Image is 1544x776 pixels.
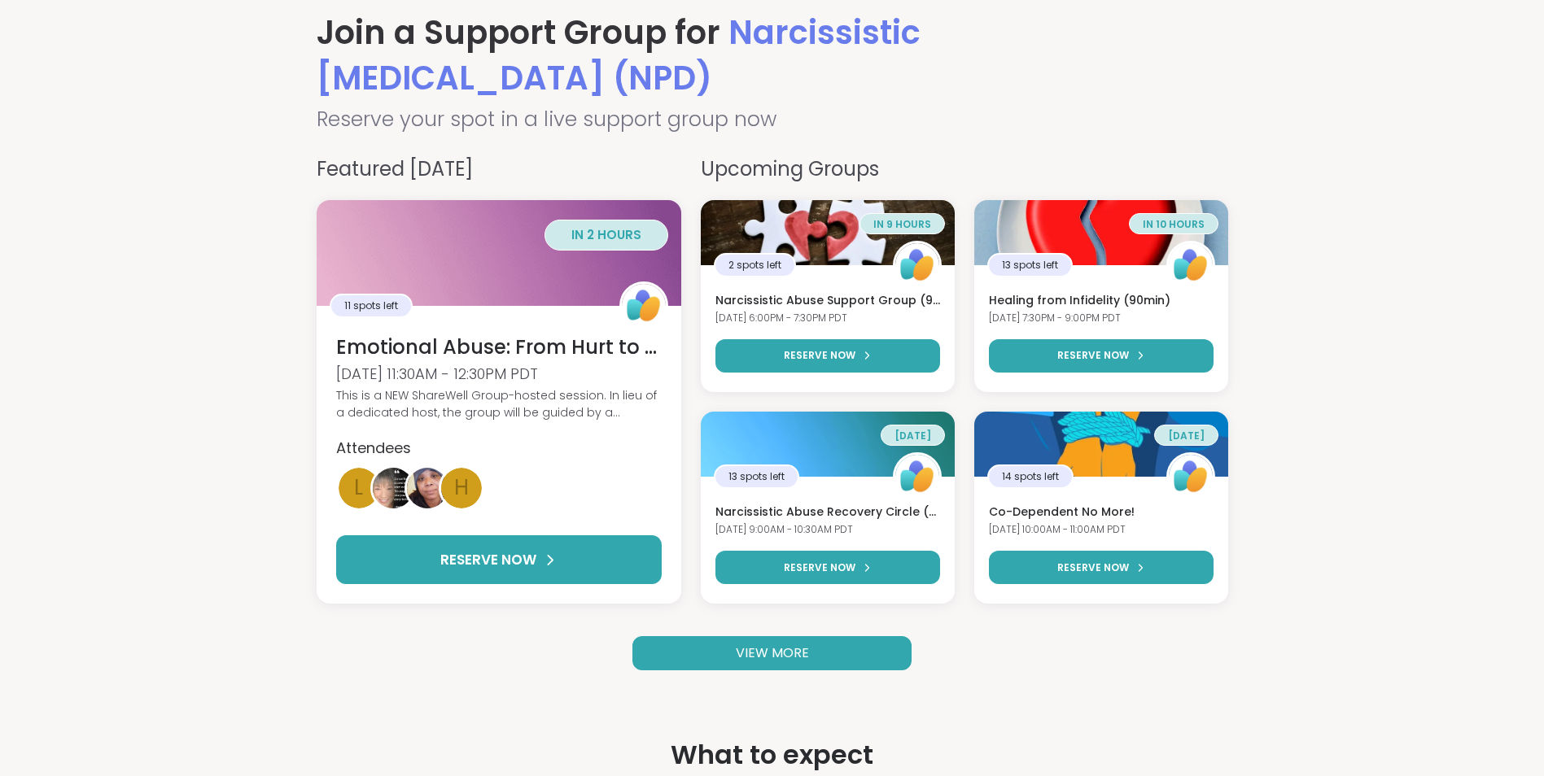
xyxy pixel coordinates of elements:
span: [DATE] [894,429,931,442]
h3: Narcissistic Abuse Support Group (90min) [715,293,940,309]
h4: Upcoming Groups [701,155,1228,184]
img: Co-Dependent No More! [974,412,1228,477]
span: Narcissistic [MEDICAL_DATA] (NPD) [317,10,921,101]
img: ShareWell [622,284,666,328]
span: 13 spots left [728,469,785,484]
div: [DATE] 10:00AM - 11:00AM PDT [989,523,1214,537]
span: l [354,472,363,504]
h4: What to expect [671,735,873,774]
h3: Healing from Infidelity (90min) [989,293,1214,309]
span: [DATE] [1168,429,1205,442]
img: ShareWell [1169,243,1213,287]
span: RESERVE NOW [1057,560,1129,575]
span: 2 spots left [728,258,781,272]
span: 11 spots left [344,299,398,313]
img: ShareWell [895,455,939,499]
button: RESERVE NOW [989,551,1214,584]
button: RESERVE NOW [336,535,662,584]
div: [DATE] 9:00AM - 10:30AM PDT [715,523,940,537]
span: in 10 hours [1143,217,1205,231]
span: in 9 hours [873,217,931,231]
h3: Co-Dependent No More! [989,504,1214,521]
h4: Featured [DATE] [317,155,681,184]
h3: Emotional Abuse: From Hurt to Healing [336,334,662,361]
span: VIEW MORE [736,643,809,662]
div: This is a NEW ShareWell Group-hosted session. In lieu of a dedicated host, the group will be guid... [336,387,662,421]
div: [DATE] 7:30PM - 9:00PM PDT [989,312,1214,325]
span: RESERVE NOW [1057,348,1129,363]
span: RESERVE NOW [784,560,855,575]
img: Narcissistic Abuse Recovery Circle (90min) [701,412,955,477]
img: ShareWell [895,243,939,287]
span: RESERVE NOW [440,550,536,571]
img: ReginaMaria [373,468,413,508]
img: Emotional Abuse: From Hurt to Healing [317,200,681,306]
span: 14 spots left [1002,469,1059,484]
h2: Reserve your spot in a live support group now [317,104,1228,135]
div: [DATE] 11:30AM - 12:30PM PDT [336,364,662,384]
span: RESERVE NOW [784,348,855,363]
img: Healing from Infidelity (90min) [974,200,1228,265]
span: Attendees [336,438,411,458]
button: RESERVE NOW [989,339,1214,373]
img: Coach_T [407,468,448,508]
a: VIEW MORE [632,636,912,670]
button: RESERVE NOW [715,339,940,373]
img: Narcissistic Abuse Support Group (90min) [701,200,955,265]
span: in 2 hours [571,226,641,243]
span: h [454,472,469,504]
span: 13 spots left [1002,258,1058,272]
h1: Join a Support Group for [317,10,1228,101]
img: ShareWell [1169,455,1213,499]
h3: Narcissistic Abuse Recovery Circle (90min) [715,504,940,521]
button: RESERVE NOW [715,551,940,584]
div: [DATE] 6:00PM - 7:30PM PDT [715,312,940,325]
